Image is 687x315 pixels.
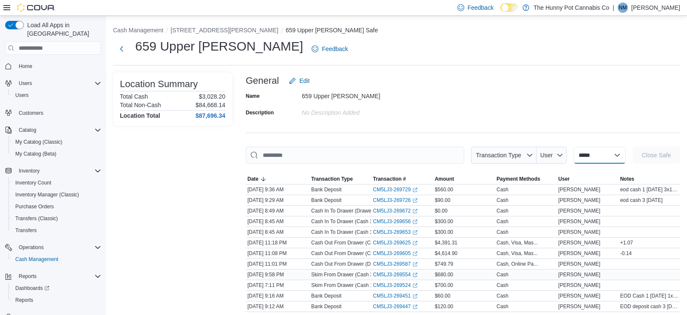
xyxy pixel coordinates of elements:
p: Cash In To Drawer (Drawer 5) [311,207,379,214]
span: Purchase Orders [15,203,54,210]
button: Reports [15,271,40,281]
button: Inventory [2,165,105,177]
a: CM5LJ3-269656External link [373,218,417,225]
span: Users [15,92,28,99]
div: Cash [497,186,508,193]
svg: External link [412,219,417,224]
p: Cash In To Drawer (Cash 1) [311,229,375,236]
span: Date [247,176,258,182]
span: $90.00 [435,197,451,204]
span: Transfers (Classic) [15,215,58,222]
span: [PERSON_NAME] [558,207,600,214]
p: Cash In To Drawer (Cash 3) [311,218,375,225]
span: Cash Management [15,256,58,263]
div: [DATE] 9:29 AM [246,195,309,205]
input: Dark Mode [500,3,518,12]
div: Cash [497,271,508,278]
button: Transaction # [371,174,433,184]
button: Transfers [9,224,105,236]
img: Cova [17,3,55,12]
div: Cash, Online Pa... [497,261,538,267]
span: Inventory Count [12,178,101,188]
span: Amount [435,176,454,182]
span: Inventory Count [15,179,51,186]
div: [DATE] 9:36 AM [246,184,309,195]
svg: External link [412,187,417,193]
span: [PERSON_NAME] [558,271,600,278]
div: Cash, Visa, Mas... [497,250,538,257]
span: Feedback [468,3,494,12]
svg: External link [412,241,417,246]
span: Inventory [19,167,40,174]
a: My Catalog (Beta) [12,149,60,159]
nav: An example of EuiBreadcrumbs [113,26,680,36]
button: Catalog [15,125,40,135]
span: $560.00 [435,186,453,193]
span: $4,614.90 [435,250,457,257]
span: EOD Cash 1 [DATE] 1x10=10 10x5=50 [620,292,678,299]
span: Edit [299,77,309,85]
button: Notes [619,174,680,184]
span: Transaction Type [476,152,521,159]
span: Inventory [15,166,101,176]
span: Transfers [15,227,37,234]
p: Skim From Drawer (Cash 1) [311,282,375,289]
span: Home [15,61,101,71]
button: Edit [286,72,313,89]
p: Bank Deposit [311,186,341,193]
span: Transfers (Classic) [12,213,101,224]
a: Feedback [308,40,351,57]
span: [PERSON_NAME] [558,303,600,310]
svg: External link [412,272,417,278]
span: User [540,152,553,159]
a: Home [15,61,36,71]
button: Reports [9,294,105,306]
span: Transfers [12,225,101,236]
a: Cash Management [12,254,62,264]
a: CM5LJ3-269672External link [373,207,417,214]
div: Cash [497,229,508,236]
a: Transfers [12,225,40,236]
button: Cash Management [9,253,105,265]
button: Inventory [15,166,43,176]
div: Cash [497,282,508,289]
button: Reports [2,270,105,282]
span: [PERSON_NAME] [558,218,600,225]
span: Notes [620,176,634,182]
span: Load All Apps in [GEOGRAPHIC_DATA] [24,21,101,38]
span: [PERSON_NAME] [558,197,600,204]
span: eod cash 3 [DATE] [620,197,663,204]
div: [DATE] 8:49 AM [246,206,309,216]
svg: External link [412,283,417,288]
span: Cash Management [12,254,101,264]
div: Cash [497,207,508,214]
a: Dashboards [9,282,105,294]
div: 659 Upper [PERSON_NAME] [302,89,416,99]
button: User [556,174,618,184]
a: CM5LJ3-269524External link [373,282,417,289]
span: My Catalog (Beta) [12,149,101,159]
span: -0.14 [620,250,632,257]
button: Close Safe [633,147,680,164]
span: Reports [15,297,33,304]
div: [DATE] 11:08 PM [246,248,309,258]
p: Skim From Drawer (Cash 3) [311,271,375,278]
button: Users [15,78,35,88]
div: [DATE] 8:45 AM [246,216,309,227]
p: [PERSON_NAME] [631,3,680,13]
div: [DATE] 9:16 AM [246,291,309,301]
button: Users [2,77,105,89]
button: Inventory Count [9,177,105,189]
button: Customers [2,106,105,119]
span: My Catalog (Classic) [12,137,101,147]
div: [DATE] 11:01 PM [246,259,309,269]
a: CM5LJ3-269726External link [373,197,417,204]
span: [PERSON_NAME] [558,229,600,236]
span: [PERSON_NAME] [558,282,600,289]
p: Cash Out From Drawer (Cash 1) [311,239,385,246]
input: This is a search bar. As you type, the results lower in the page will automatically filter. [246,147,464,164]
span: Reports [19,273,37,280]
button: Purchase Orders [9,201,105,213]
span: [PERSON_NAME] [558,186,600,193]
span: [PERSON_NAME] [558,261,600,267]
